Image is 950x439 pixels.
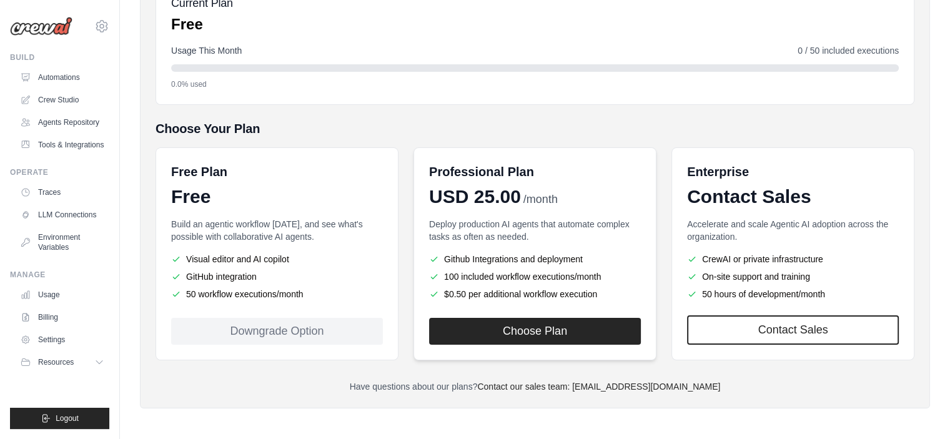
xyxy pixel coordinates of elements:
[171,14,233,34] p: Free
[171,44,242,57] span: Usage This Month
[687,270,899,283] li: On-site support and training
[687,315,899,345] a: Contact Sales
[429,318,641,345] button: Choose Plan
[687,163,899,180] h6: Enterprise
[687,288,899,300] li: 50 hours of development/month
[10,167,109,177] div: Operate
[156,380,914,393] p: Have questions about our plans?
[687,185,899,208] div: Contact Sales
[38,357,74,367] span: Resources
[429,270,641,283] li: 100 included workflow executions/month
[687,253,899,265] li: CrewAI or private infrastructure
[523,191,558,208] span: /month
[10,52,109,62] div: Build
[56,413,79,423] span: Logout
[15,67,109,87] a: Automations
[10,270,109,280] div: Manage
[429,185,521,208] span: USD 25.00
[429,218,641,243] p: Deploy production AI agents that automate complex tasks as often as needed.
[15,90,109,110] a: Crew Studio
[15,182,109,202] a: Traces
[15,112,109,132] a: Agents Repository
[477,382,720,392] a: Contact our sales team: [EMAIL_ADDRESS][DOMAIN_NAME]
[156,120,914,137] h5: Choose Your Plan
[171,218,383,243] p: Build an agentic workflow [DATE], and see what's possible with collaborative AI agents.
[15,330,109,350] a: Settings
[798,44,899,57] span: 0 / 50 included executions
[15,227,109,257] a: Environment Variables
[10,17,72,36] img: Logo
[171,270,383,283] li: GitHub integration
[171,288,383,300] li: 50 workflow executions/month
[171,318,383,345] div: Downgrade Option
[15,135,109,155] a: Tools & Integrations
[15,307,109,327] a: Billing
[171,185,383,208] div: Free
[171,163,227,180] h6: Free Plan
[15,205,109,225] a: LLM Connections
[10,408,109,429] button: Logout
[15,352,109,372] button: Resources
[429,163,534,180] h6: Professional Plan
[429,288,641,300] li: $0.50 per additional workflow execution
[429,253,641,265] li: Github Integrations and deployment
[171,79,207,89] span: 0.0% used
[15,285,109,305] a: Usage
[687,218,899,243] p: Accelerate and scale Agentic AI adoption across the organization.
[171,253,383,265] li: Visual editor and AI copilot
